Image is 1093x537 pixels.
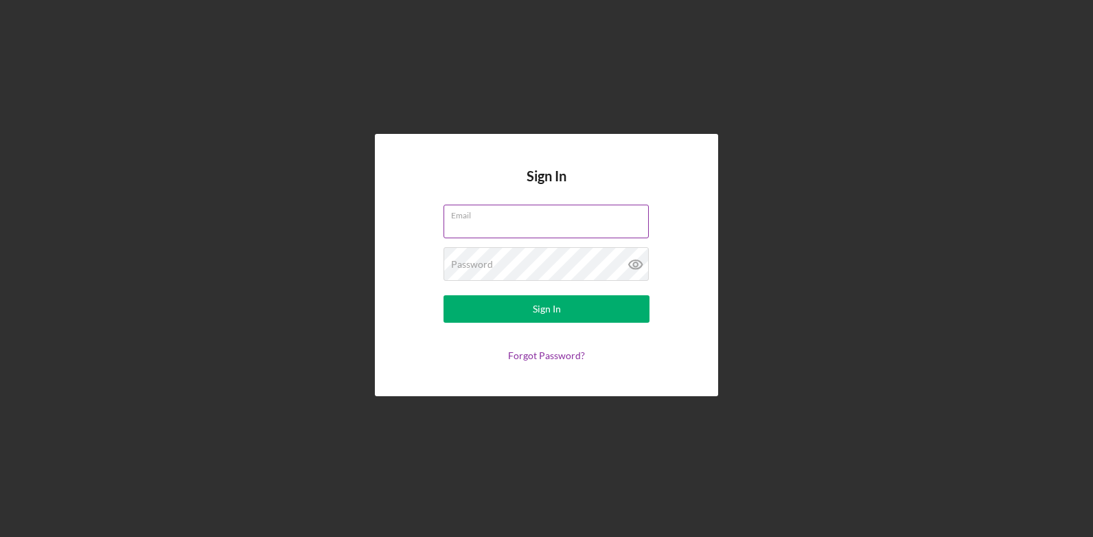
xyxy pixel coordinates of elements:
div: Sign In [533,295,561,323]
h4: Sign In [527,168,566,205]
label: Password [451,259,493,270]
button: Sign In [444,295,649,323]
label: Email [451,205,649,220]
a: Forgot Password? [508,350,585,361]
